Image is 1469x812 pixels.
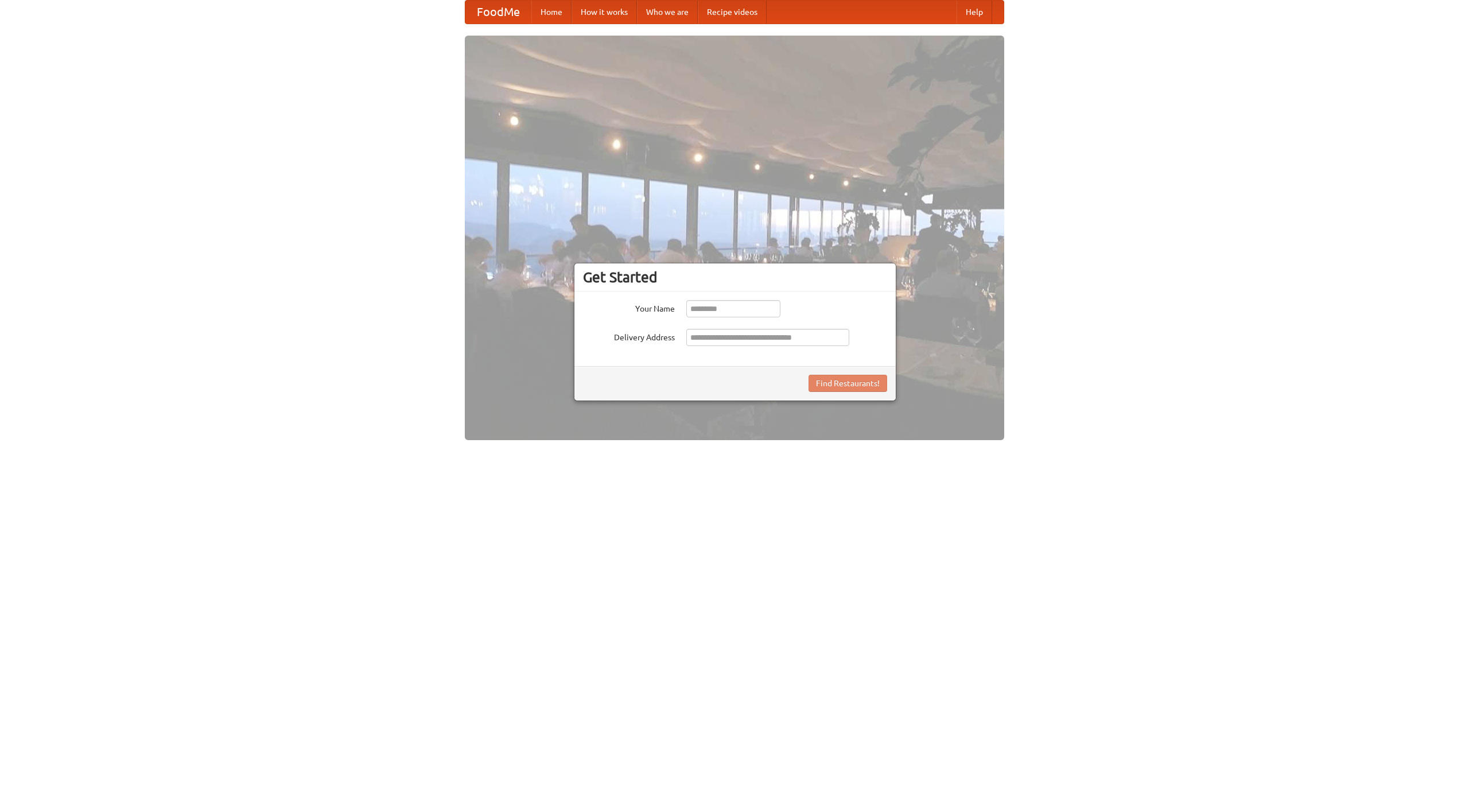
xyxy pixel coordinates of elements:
label: Delivery Address [583,329,675,343]
a: Home [531,1,572,24]
a: Recipe videos [698,1,767,24]
label: Your Name [583,300,675,314]
a: FoodMe [465,1,531,24]
a: Who we are [637,1,698,24]
a: Help [957,1,992,24]
a: How it works [572,1,637,24]
button: Find Restaurants! [809,375,887,392]
h3: Get Started [583,269,887,286]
